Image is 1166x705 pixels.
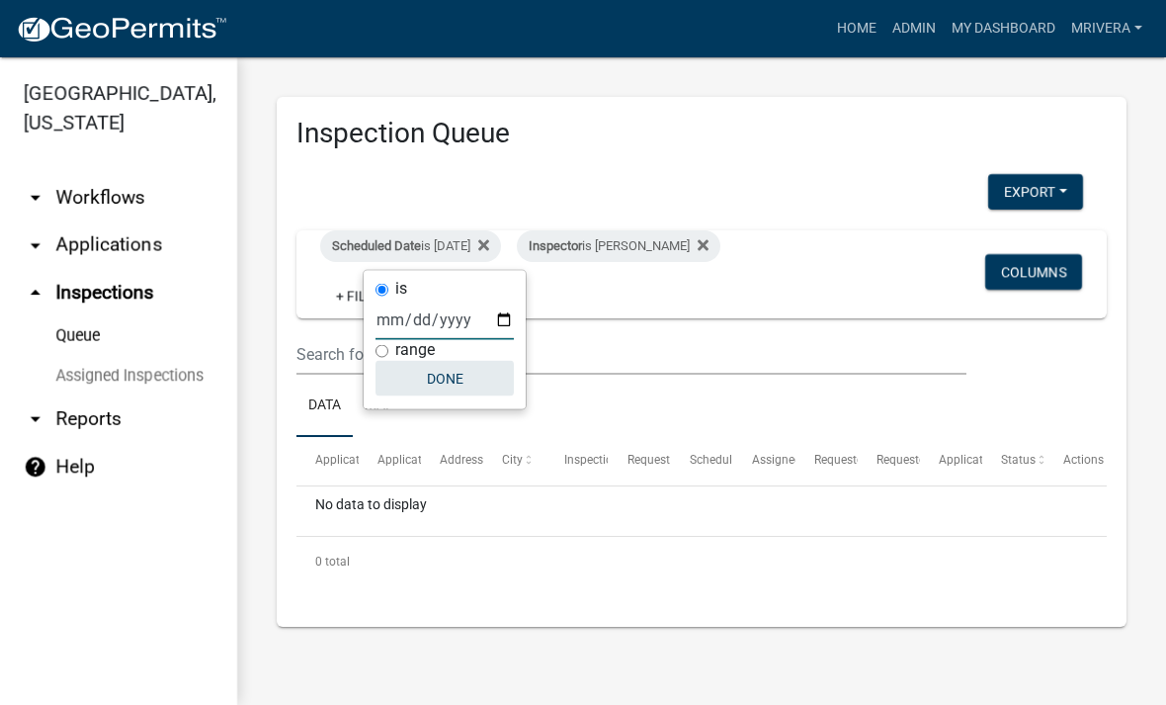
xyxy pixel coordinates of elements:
[939,453,1063,467] span: Application Description
[627,453,710,467] span: Requested Date
[296,375,353,438] a: Data
[670,437,732,485] datatable-header-cell: Scheduled Time
[795,437,858,485] datatable-header-cell: Requestor Name
[296,117,1107,150] h3: Inspection Queue
[395,281,407,297] label: is
[985,254,1082,290] button: Columns
[483,437,545,485] datatable-header-cell: City
[876,453,967,467] span: Requestor Phone
[440,453,483,467] span: Address
[296,486,1107,536] div: No data to display
[858,437,920,485] datatable-header-cell: Requestor Phone
[332,238,421,253] span: Scheduled Date
[690,453,775,467] span: Scheduled Time
[517,230,720,262] div: is [PERSON_NAME]
[752,453,854,467] span: Assigned Inspector
[608,437,670,485] datatable-header-cell: Requested Date
[545,437,608,485] datatable-header-cell: Inspection Type
[359,437,421,485] datatable-header-cell: Application Type
[982,437,1044,485] datatable-header-cell: Status
[395,342,435,358] label: range
[1063,453,1104,467] span: Actions
[24,455,47,479] i: help
[920,437,982,485] datatable-header-cell: Application Description
[884,10,944,47] a: Admin
[24,281,47,305] i: arrow_drop_up
[375,361,514,397] button: Done
[564,453,648,467] span: Inspection Type
[944,10,1063,47] a: My Dashboard
[24,186,47,210] i: arrow_drop_down
[296,537,1107,586] div: 0 total
[814,453,903,467] span: Requestor Name
[1063,10,1150,47] a: mrivera
[1044,437,1107,485] datatable-header-cell: Actions
[315,453,376,467] span: Application
[320,230,501,262] div: is [DATE]
[421,437,483,485] datatable-header-cell: Address
[377,453,467,467] span: Application Type
[296,334,966,375] input: Search for inspections
[988,174,1083,210] button: Export
[1001,453,1036,467] span: Status
[829,10,884,47] a: Home
[24,233,47,257] i: arrow_drop_down
[353,375,406,438] a: Map
[732,437,794,485] datatable-header-cell: Assigned Inspector
[502,453,523,467] span: City
[529,238,582,253] span: Inspector
[320,278,405,313] a: + Filter
[24,407,47,431] i: arrow_drop_down
[296,437,359,485] datatable-header-cell: Application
